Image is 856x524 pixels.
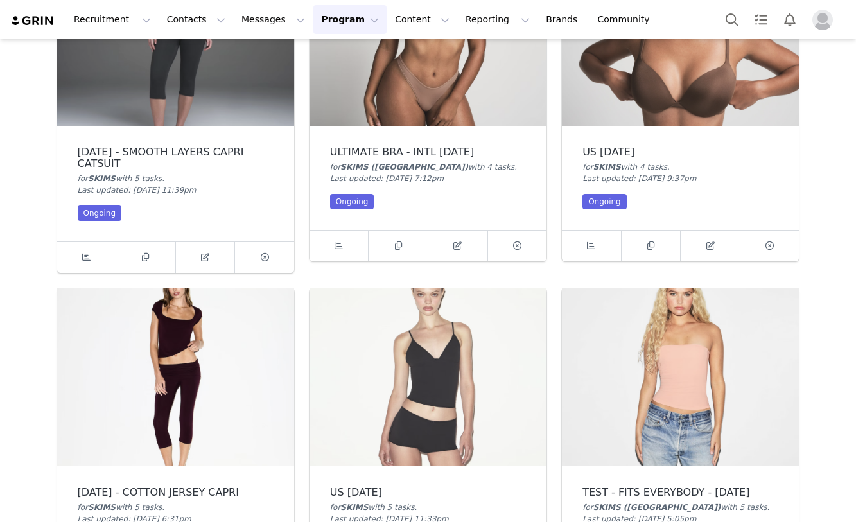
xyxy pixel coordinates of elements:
span: SKIMS ([GEOGRAPHIC_DATA]) [340,162,468,171]
div: Ongoing [582,194,627,209]
button: Profile [805,10,846,30]
span: s [763,503,767,512]
div: TEST - FITS EVERYBODY - [DATE] [582,487,778,498]
div: [DATE] - SMOOTH LAYERS CAPRI CATSUIT [78,146,274,170]
div: Ongoing [330,194,374,209]
img: grin logo [10,15,55,27]
span: s [511,162,514,171]
a: Tasks [747,5,775,34]
button: Content [387,5,457,34]
div: US [DATE] [330,487,526,498]
div: Last updated: [DATE] 7:12pm [330,173,526,184]
div: for with 5 task . [78,502,274,513]
button: Reporting [458,5,537,34]
div: for with 5 task . [330,502,526,513]
img: placeholder-profile.jpg [812,10,833,30]
span: SKIMS [88,174,116,183]
div: [DATE] - COTTON JERSEY CAPRI [78,487,274,498]
div: Last updated: [DATE] 9:37pm [582,173,778,184]
div: for with 4 task . [582,161,778,173]
img: TEST - FITS EVERYBODY - MAY 2025 [562,288,799,466]
div: US [DATE] [582,146,778,158]
div: ULTIMATE BRA - INTL [DATE] [330,146,526,158]
button: Messages [234,5,313,34]
img: SEPT 2025 - COTTON JERSEY CAPRI [57,288,294,466]
span: SKIMS [593,162,621,171]
div: Last updated: [DATE] 11:39pm [78,184,274,196]
button: Contacts [159,5,233,34]
div: for with 5 task . [78,173,274,184]
button: Recruitment [66,5,159,34]
span: s [410,503,414,512]
span: SKIMS [340,503,368,512]
div: for with 5 task . [582,502,778,513]
div: for with 4 task . [330,161,526,173]
button: Notifications [776,5,804,34]
a: Brands [538,5,589,34]
span: s [158,503,162,512]
button: Program [313,5,387,34]
img: US AUGUST 2025 [310,288,546,466]
span: SKIMS [88,503,116,512]
a: Community [590,5,663,34]
div: Ongoing [78,205,122,221]
span: SKIMS ([GEOGRAPHIC_DATA]) [593,503,721,512]
span: s [158,174,162,183]
span: s [663,162,667,171]
button: Search [718,5,746,34]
